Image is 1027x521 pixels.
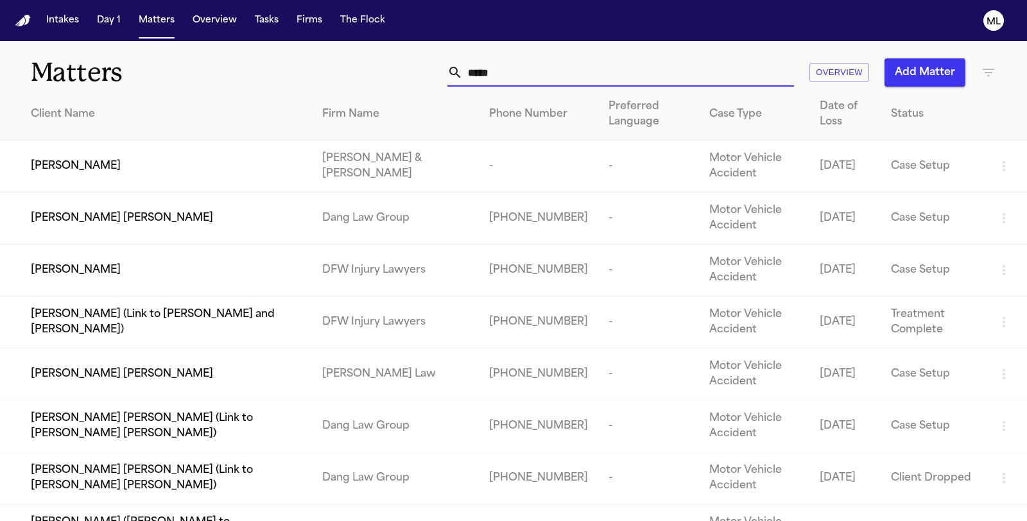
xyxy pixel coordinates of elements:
td: Case Setup [881,192,986,244]
button: Add Matter [885,58,965,87]
td: Motor Vehicle Accident [699,452,809,504]
td: [PHONE_NUMBER] [479,296,598,348]
div: Client Name [31,107,302,122]
button: Overview [809,63,869,83]
span: [PERSON_NAME] (Link to [PERSON_NAME] and [PERSON_NAME]) [31,307,302,337]
div: Firm Name [322,107,469,122]
td: [DATE] [809,348,881,400]
td: [DATE] [809,141,881,192]
a: Home [15,15,31,27]
td: [PERSON_NAME] Law [312,348,479,400]
td: - [598,141,699,192]
td: Case Setup [881,348,986,400]
td: [PHONE_NUMBER] [479,452,598,504]
td: - [598,192,699,244]
td: Case Setup [881,141,986,192]
span: [PERSON_NAME] [PERSON_NAME] [31,210,213,226]
td: [DATE] [809,400,881,452]
td: [PHONE_NUMBER] [479,192,598,244]
td: Dang Law Group [312,452,479,504]
td: [DATE] [809,192,881,244]
td: Treatment Complete [881,296,986,348]
img: Finch Logo [15,15,31,27]
span: [PERSON_NAME] [PERSON_NAME] (Link to [PERSON_NAME] [PERSON_NAME]) [31,411,302,441]
td: DFW Injury Lawyers [312,296,479,348]
button: Overview [187,9,242,32]
button: Firms [291,9,327,32]
td: - [598,296,699,348]
td: - [479,141,598,192]
div: Case Type [709,107,798,122]
td: Motor Vehicle Accident [699,400,809,452]
td: Dang Law Group [312,192,479,244]
span: [PERSON_NAME] [PERSON_NAME] [31,366,213,382]
td: - [598,452,699,504]
td: Client Dropped [881,452,986,504]
span: [PERSON_NAME] [31,262,121,278]
td: Motor Vehicle Accident [699,348,809,400]
td: [DATE] [809,296,881,348]
td: Dang Law Group [312,400,479,452]
button: Intakes [41,9,84,32]
button: The Flock [335,9,390,32]
span: [PERSON_NAME] [PERSON_NAME] (Link to [PERSON_NAME] [PERSON_NAME]) [31,463,302,493]
td: Motor Vehicle Accident [699,296,809,348]
td: - [598,244,699,296]
div: Status [891,107,976,122]
td: [PHONE_NUMBER] [479,244,598,296]
td: [DATE] [809,244,881,296]
span: [PERSON_NAME] [31,158,121,174]
td: [PHONE_NUMBER] [479,348,598,400]
td: [PERSON_NAME] & [PERSON_NAME] [312,141,479,192]
td: - [598,400,699,452]
button: Matters [134,9,180,32]
td: Motor Vehicle Accident [699,244,809,296]
div: Preferred Language [608,99,689,130]
div: Date of Loss [820,99,871,130]
td: Motor Vehicle Accident [699,141,809,192]
td: [DATE] [809,452,881,504]
td: Case Setup [881,400,986,452]
td: DFW Injury Lawyers [312,244,479,296]
div: Phone Number [489,107,588,122]
h1: Matters [31,56,304,89]
td: Motor Vehicle Accident [699,192,809,244]
button: Day 1 [92,9,126,32]
button: Tasks [250,9,284,32]
td: [PHONE_NUMBER] [479,400,598,452]
td: - [598,348,699,400]
td: Case Setup [881,244,986,296]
